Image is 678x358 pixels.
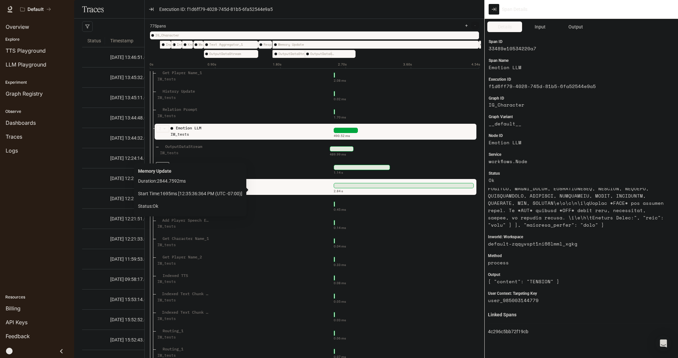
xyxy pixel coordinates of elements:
[110,235,195,243] a: [DATE] 12:21:33.000
[110,317,152,322] span: [DATE] 15:52:52.000
[489,58,508,64] span: Span Name
[479,41,481,49] div: Save Memory
[176,162,204,168] div: Relation LLM
[163,328,183,334] div: Routing_1
[160,41,162,49] div: Input (Text/Audio/Trigger/Action)
[163,236,209,242] div: Get Character Name_1
[110,135,152,141] span: [DATE] 13:44:32.000
[334,336,346,341] div: 0.06 ms
[193,41,204,49] div: Memory Retrieve
[488,259,667,266] article: process
[334,262,346,268] div: 0.33 ms
[558,22,593,32] button: Output
[156,88,210,105] div: History Update IW_tests
[272,41,274,49] div: Relation Prompt
[138,167,242,175] div: Memory Update
[488,272,500,278] span: Output
[163,346,183,352] div: Routing_1
[199,42,206,47] span: Memory Retrieve
[182,41,193,49] div: Knowledge
[258,41,272,49] div: Response Safety Check
[273,41,275,49] div: Text Chunk Processor
[163,70,202,76] div: Get Player Name_1
[163,127,166,130] span: caret-down
[17,3,54,16] button: All workspaces
[155,33,479,38] span: IG_Character
[273,41,479,49] div: Memory Update
[169,125,223,142] div: Emotion LLM IW_tests
[160,150,213,156] div: IW_tests
[156,107,210,123] div: Relation Prompt IW_tests
[163,107,197,113] div: Relation Prompt
[488,312,675,318] h1: Linked Spans
[305,50,332,58] div: OutputDataStream
[159,162,161,169] article: 2
[157,334,210,340] div: IW_tests
[489,170,500,177] span: Status
[334,78,346,83] div: 2.08 ms
[334,170,343,175] div: 1.14 s
[498,23,512,30] span: Details
[110,74,195,81] a: [DATE] 13:45:32.000
[403,63,412,66] text: 3.60s
[110,296,195,303] a: [DATE] 15:53:14.000
[157,260,210,267] div: IW_tests
[489,152,501,158] span: Service
[105,32,201,50] span: Timestamp
[278,51,308,57] span: OutputDataStream
[489,39,503,45] span: Span ID
[110,277,152,282] span: [DATE] 09:58:17.000
[209,42,259,47] span: Text Aggregator_1
[110,316,195,323] a: [DATE] 15:52:52.000
[110,155,195,162] a: [DATE] 12:24:14.000
[272,50,274,58] div: OutputDataStream
[334,299,346,304] div: 0.05 ms
[159,144,213,160] div: OutputDataStream IW_tests
[159,6,186,13] span: Execution ID:
[204,50,259,58] div: OutputDataStream
[655,336,671,351] div: Open Intercom Messenger
[489,76,511,83] span: Execution ID
[338,63,347,66] text: 2.70s
[188,42,196,47] span: Knowledge
[110,297,152,302] span: [DATE] 15:53:14.000
[157,297,210,303] div: IW_tests
[489,64,666,71] article: Emotion LLM
[169,162,223,179] div: Relation LLM IW_tests
[163,273,188,279] div: Indexed TTS
[157,223,210,230] div: IW_tests
[110,195,195,202] a: [DATE] 12:23:32.000
[171,41,173,49] div: Player Output
[171,41,173,49] div: Player Input
[176,125,201,131] div: Emotion LLM
[489,120,666,127] article: __default__
[157,316,210,322] div: IW_tests
[471,63,480,66] text: 4.54s
[159,126,161,132] article: 2
[488,328,528,335] a: 4c296c5bb72f19cb
[187,6,273,13] span: f1d6ff79-4028-745d-81b5-6fa52544e9a5
[334,207,346,212] div: 0.45 ms
[163,88,195,95] div: History Update
[465,23,468,28] span: +
[110,255,195,263] a: [DATE] 11:59:53.000
[110,175,195,182] a: [DATE] 12:23:53.000
[462,22,470,29] button: +
[156,217,210,234] div: Add Player Speech Event IW_tests
[334,225,346,231] div: 0.14 ms
[110,236,152,242] span: [DATE] 12:21:33.000
[156,254,210,271] div: Get Player Name_2 IW_tests
[488,240,667,247] article: default-zqqyvspt1ni66lmml_xgkg
[334,189,343,194] div: 2.84 s
[165,144,202,150] div: OutputDataStream
[157,76,210,82] div: IW_tests
[488,253,502,259] span: Method
[138,190,242,197] span: Start Time: 1695 ms [ 12:35:36:364 PM (UTC -07:00) ]
[163,254,202,260] div: Get Player Name_2
[489,45,666,52] article: 33489e10534220a7
[488,291,537,297] span: User Context: Targeting Key
[110,54,195,61] a: [DATE] 13:46:51.000
[182,41,184,49] div: Instruction Remover
[138,202,242,210] span: Status: Ok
